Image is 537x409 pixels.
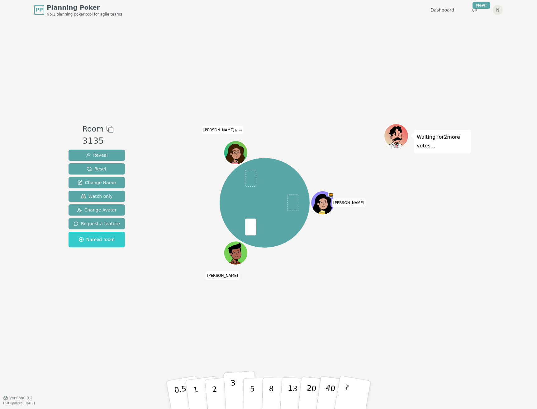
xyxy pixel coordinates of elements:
[69,204,125,216] button: Change Avatar
[69,191,125,202] button: Watch only
[69,177,125,188] button: Change Name
[77,207,117,213] span: Change Avatar
[69,218,125,229] button: Request a feature
[47,12,122,17] span: No.1 planning poker tool for agile teams
[74,221,120,227] span: Request a feature
[235,129,242,132] span: (you)
[3,396,33,401] button: Version0.9.2
[9,396,33,401] span: Version 0.9.2
[82,123,103,135] span: Room
[69,150,125,161] button: Reveal
[3,402,35,405] span: Last updated: [DATE]
[86,152,108,158] span: Reveal
[69,163,125,174] button: Reset
[473,2,490,9] div: New!
[78,179,116,186] span: Change Name
[81,193,113,199] span: Watch only
[469,4,480,16] button: New!
[87,166,107,172] span: Reset
[82,135,113,147] div: 3135
[47,3,122,12] span: Planning Poker
[206,271,240,280] span: Click to change your name
[430,7,454,13] a: Dashboard
[417,133,468,150] p: Waiting for 2 more votes...
[493,5,503,15] button: N
[79,236,115,243] span: Named room
[202,126,243,134] span: Click to change your name
[328,192,334,198] span: Yasmin is the host
[224,142,247,164] button: Click to change your avatar
[69,232,125,247] button: Named room
[36,6,43,14] span: PP
[332,198,366,207] span: Click to change your name
[34,3,122,17] a: PPPlanning PokerNo.1 planning poker tool for agile teams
